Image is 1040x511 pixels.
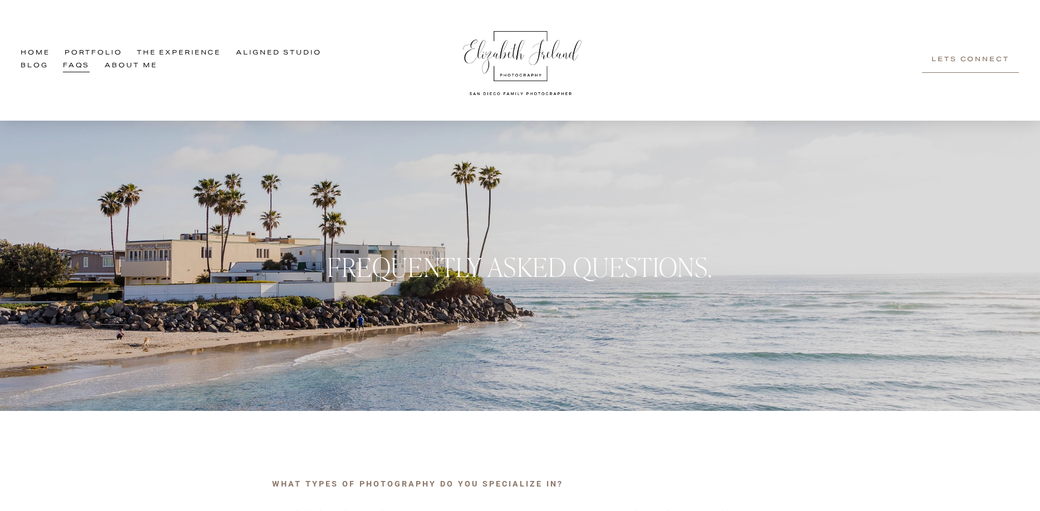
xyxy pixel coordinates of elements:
a: About Me [105,60,157,73]
strong: What types of photography do you specialize in? [272,479,563,489]
h2: Frequently asked questions. [146,250,894,282]
a: Home [21,47,50,60]
a: Blog [21,60,48,73]
a: Aligned Studio [236,47,321,60]
a: folder dropdown [137,47,221,60]
a: FAQs [63,60,90,73]
span: The Experience [137,48,221,60]
a: Portfolio [65,47,122,60]
img: Elizabeth Ireland Photography San Diego Family Photographer [457,21,585,100]
a: Lets Connect [922,47,1019,73]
